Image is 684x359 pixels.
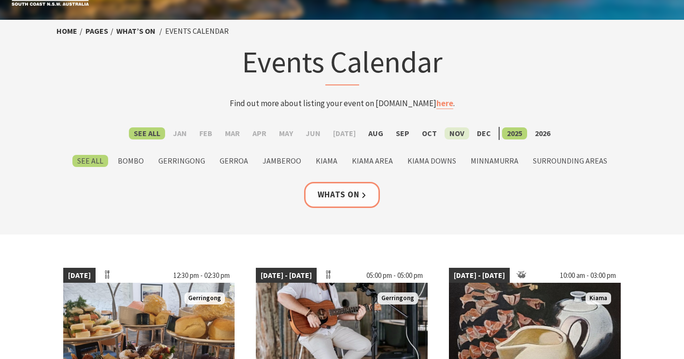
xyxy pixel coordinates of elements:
label: Sep [391,127,414,139]
a: What’s On [116,26,155,36]
span: 10:00 am - 03:00 pm [555,268,621,283]
span: 12:30 pm - 02:30 pm [168,268,235,283]
label: Nov [445,127,469,139]
label: Kiama Downs [403,155,461,167]
a: Whats On [304,182,380,207]
label: [DATE] [328,127,361,139]
label: Gerroa [215,155,253,167]
span: Kiama [586,292,611,304]
label: Mar [220,127,245,139]
label: 2026 [530,127,555,139]
label: Surrounding Areas [528,155,612,167]
label: Oct [417,127,442,139]
label: Gerringong [154,155,210,167]
label: Aug [363,127,388,139]
label: 2025 [502,127,527,139]
label: Jamberoo [258,155,306,167]
label: Kiama [311,155,342,167]
li: Events Calendar [165,25,229,38]
span: Gerringong [184,292,225,304]
label: Feb [195,127,217,139]
label: See All [72,155,108,167]
label: Apr [248,127,271,139]
span: Gerringong [377,292,418,304]
span: [DATE] [63,268,96,283]
span: [DATE] - [DATE] [449,268,510,283]
label: Jan [168,127,192,139]
label: May [274,127,298,139]
a: Pages [85,26,108,36]
label: Jun [301,127,325,139]
span: [DATE] - [DATE] [256,268,317,283]
a: Home [56,26,77,36]
label: See All [129,127,165,139]
label: Kiama Area [347,155,398,167]
span: 05:00 pm - 05:00 pm [362,268,428,283]
label: Dec [472,127,496,139]
label: Minnamurra [466,155,523,167]
label: Bombo [113,155,149,167]
p: Find out more about listing your event on [DOMAIN_NAME] . [153,97,531,110]
h1: Events Calendar [153,42,531,85]
a: here [436,98,453,109]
